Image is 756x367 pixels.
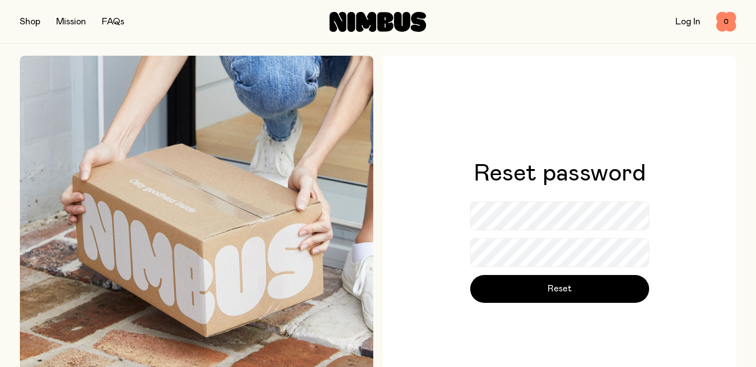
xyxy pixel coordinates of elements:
[56,17,86,26] a: Mission
[716,12,736,32] button: 0
[102,17,124,26] a: FAQs
[474,162,646,185] h1: Reset password
[548,282,572,296] span: Reset
[675,17,700,26] a: Log In
[470,275,649,303] button: Reset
